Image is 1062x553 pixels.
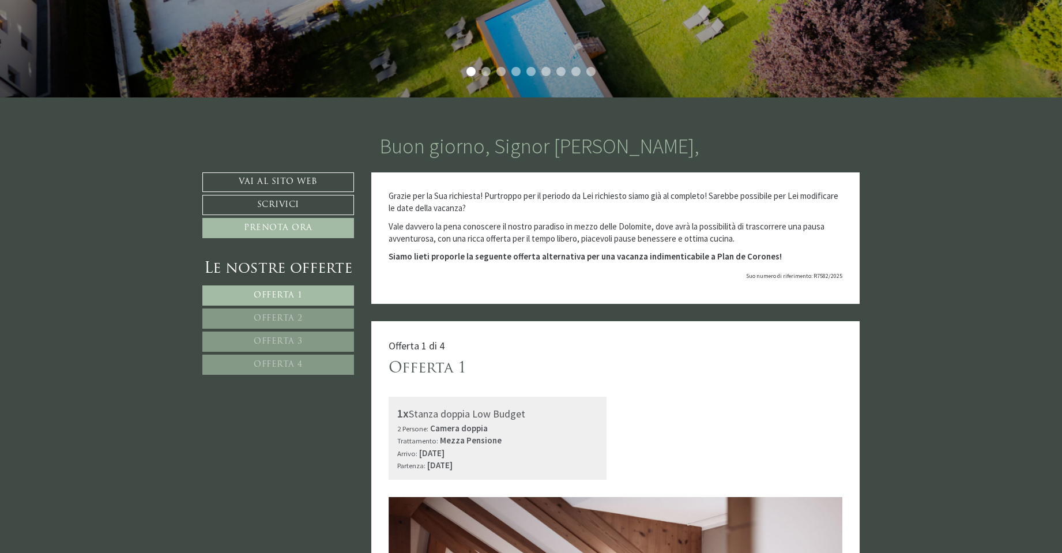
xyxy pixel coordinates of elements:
[202,258,354,280] div: Le nostre offerte
[254,314,303,323] span: Offerta 2
[397,405,598,422] div: Stanza doppia Low Budget
[427,460,453,471] b: [DATE]
[9,31,159,63] div: Buon giorno, come possiamo aiutarla?
[17,129,142,138] div: Montis – Active Nature Spa
[9,127,148,209] div: Buonasera, Le ho inviato un'offerta dal 18 al 24. Cordiali saluti, [PERSON_NAME]-Reception
[397,449,417,458] small: Arrivo:
[202,195,354,215] a: Scrivici
[389,339,445,352] span: Offerta 1 di 4
[17,33,153,42] div: Montis – Active Nature Spa
[380,135,699,158] h1: Buon giorno, Signor [PERSON_NAME],
[389,190,843,215] p: Grazie per la Sua richiesta! Purtroppo per il periodo da Lei richiesto siamo già al completo! Sar...
[440,435,502,446] b: Mezza Pensione
[397,406,409,420] b: 1x
[746,272,842,280] span: Suo numero di riferimento: R7582/2025
[302,66,446,124] div: Veramente. Chiedevo dal 17 al 23. [GEOGRAPHIC_DATA] dal 18 al 24 Grazie
[17,200,142,207] small: 21:56
[208,9,247,27] div: [DATE]
[254,360,303,369] span: Offerta 4
[389,251,782,262] strong: Siamo lieti proporle la seguente offerta alternativa per una vacanza indimenticabile a Plan de Co...
[430,423,488,434] b: Camera doppia
[419,447,445,458] b: [DATE]
[397,461,425,470] small: Partenza:
[254,291,303,300] span: Offerta 1
[391,304,455,324] button: Invia
[202,172,354,192] a: Vai al sito web
[389,358,466,379] div: Offerta 1
[397,436,438,445] small: Trattamento:
[17,54,153,61] small: 21:51
[202,218,354,238] a: Prenota ora
[308,115,437,122] small: 21:52
[254,337,303,346] span: Offerta 3
[308,69,437,77] div: Lei
[389,220,843,245] p: Vale davvero la pena conoscere il nostro paradiso in mezzo delle Dolomite, dove avrà la possibili...
[397,424,428,433] small: 2 Persone:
